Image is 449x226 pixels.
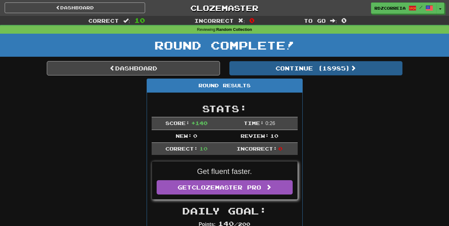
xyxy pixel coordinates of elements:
span: Incorrect: [237,146,277,151]
span: To go [304,17,326,24]
h2: Stats: [152,103,298,114]
a: Dashboard [5,2,145,13]
span: New: [176,133,192,139]
span: : [238,18,245,23]
span: Score: [165,120,190,126]
h1: Round Complete! [2,39,447,51]
h2: Daily Goal: [152,206,298,216]
span: rdzcorreia [374,5,406,11]
strong: Random Collection [216,27,252,32]
a: GetClozemaster Pro [157,180,293,195]
button: Continue (18985) [229,61,403,75]
a: rdzcorreia / [371,2,437,14]
a: Clozemaster [154,2,295,13]
span: 10 [270,133,278,139]
span: / [419,5,422,9]
a: Dashboard [47,61,220,75]
span: 0 [278,146,282,151]
span: Incorrect [194,17,234,24]
span: : [330,18,337,23]
span: Clozemaster Pro [192,184,261,191]
span: 0 : 26 [266,121,275,126]
span: 10 [199,146,207,151]
span: 0 [249,17,255,24]
span: + 140 [191,120,207,126]
span: 0 [193,133,197,139]
div: Round Results [147,79,302,93]
p: Get fluent faster. [157,166,293,177]
span: 0 [341,17,347,24]
span: : [123,18,130,23]
span: Correct [88,17,119,24]
span: Time: [244,120,264,126]
span: Correct: [165,146,198,151]
span: 10 [134,17,145,24]
span: Review: [241,133,269,139]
